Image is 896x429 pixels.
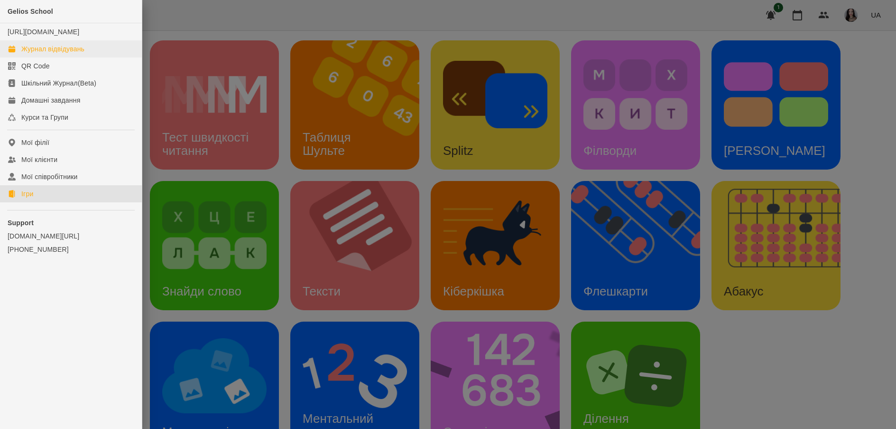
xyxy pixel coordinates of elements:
[21,95,80,105] div: Домашні завдання
[21,138,49,147] div: Мої філії
[21,78,96,88] div: Шкільний Журнал(Beta)
[21,44,84,54] div: Журнал відвідувань
[21,155,57,164] div: Мої клієнти
[8,245,134,254] a: [PHONE_NUMBER]
[21,113,68,122] div: Курси та Групи
[21,61,50,71] div: QR Code
[21,189,33,199] div: Ігри
[8,218,134,228] p: Support
[21,172,78,181] div: Мої співробітники
[8,28,79,36] a: [URL][DOMAIN_NAME]
[8,231,134,241] a: [DOMAIN_NAME][URL]
[8,8,53,15] span: Gelios School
